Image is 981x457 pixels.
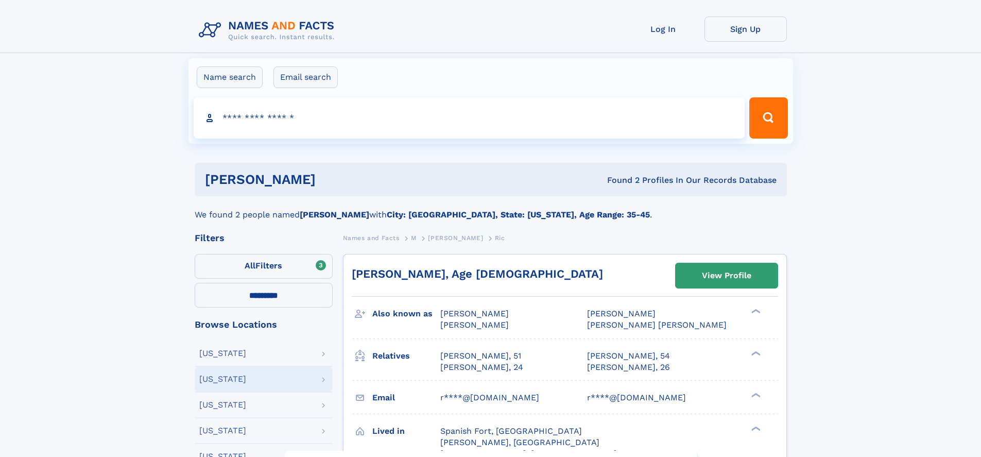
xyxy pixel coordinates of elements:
div: [US_STATE] [199,349,246,358]
span: [PERSON_NAME] [587,309,656,318]
h1: [PERSON_NAME] [205,173,461,186]
div: Browse Locations [195,320,333,329]
div: ❯ [749,308,761,315]
div: View Profile [702,264,751,287]
input: search input [194,97,745,139]
div: [US_STATE] [199,427,246,435]
span: [PERSON_NAME] [440,309,509,318]
a: Names and Facts [343,231,400,244]
a: Sign Up [704,16,787,42]
span: M [411,234,417,242]
span: All [245,261,255,270]
span: [PERSON_NAME] [428,234,483,242]
a: [PERSON_NAME], Age [DEMOGRAPHIC_DATA] [352,267,603,280]
span: [PERSON_NAME] [PERSON_NAME] [587,320,727,330]
h3: Email [372,389,440,407]
div: We found 2 people named with . [195,196,787,221]
div: ❯ [749,425,761,432]
label: Email search [273,66,338,88]
b: City: [GEOGRAPHIC_DATA], State: [US_STATE], Age Range: 35-45 [387,210,650,219]
span: Spanish Fort, [GEOGRAPHIC_DATA] [440,426,582,436]
div: Filters [195,233,333,243]
div: [US_STATE] [199,375,246,383]
span: [PERSON_NAME], [GEOGRAPHIC_DATA] [440,437,599,447]
a: Log In [622,16,704,42]
h3: Also known as [372,305,440,323]
div: Found 2 Profiles In Our Records Database [461,175,777,186]
label: Filters [195,254,333,279]
a: M [411,231,417,244]
a: [PERSON_NAME], 54 [587,350,670,362]
a: [PERSON_NAME], 26 [587,362,670,373]
a: [PERSON_NAME] [428,231,483,244]
label: Name search [197,66,263,88]
a: [PERSON_NAME], 51 [440,350,521,362]
button: Search Button [749,97,787,139]
b: [PERSON_NAME] [300,210,369,219]
img: Logo Names and Facts [195,16,343,44]
h3: Lived in [372,422,440,440]
div: ❯ [749,350,761,357]
div: ❯ [749,392,761,398]
span: [PERSON_NAME] [440,320,509,330]
h3: Relatives [372,347,440,365]
span: Ric [495,234,505,242]
div: [US_STATE] [199,401,246,409]
a: View Profile [676,263,778,288]
a: [PERSON_NAME], 24 [440,362,523,373]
